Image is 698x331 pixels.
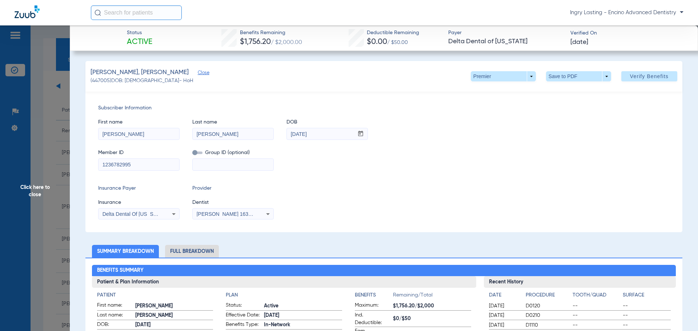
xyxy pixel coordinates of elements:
[97,291,213,299] h4: Patient
[355,291,393,302] app-breakdown-title: Benefits
[226,291,342,299] h4: Plan
[573,291,621,299] h4: Tooth/Quad
[355,291,393,299] h4: Benefits
[92,265,676,276] h2: Benefits Summary
[367,38,387,46] span: $0.00
[165,245,219,258] li: Full Breakdown
[92,245,159,258] li: Summary Breakdown
[387,40,408,45] span: / $50.00
[286,118,368,126] span: DOB
[98,199,180,206] span: Insurance
[623,322,671,329] span: --
[97,321,133,330] span: DOB:
[198,70,204,77] span: Close
[355,302,390,310] span: Maximum:
[484,276,676,288] h3: Recent History
[192,118,274,126] span: Last name
[264,302,342,310] span: Active
[573,322,621,329] span: --
[98,185,180,192] span: Insurance Payer
[573,291,621,302] app-breakdown-title: Tooth/Quad
[573,302,621,310] span: --
[489,302,520,310] span: [DATE]
[630,73,669,79] span: Verify Benefits
[393,291,471,302] span: Remaining/Total
[526,302,570,310] span: D0120
[98,104,670,112] span: Subscriber Information
[15,5,40,18] img: Zuub Logo
[526,291,570,299] h4: Procedure
[192,199,274,206] span: Dentist
[623,291,671,299] h4: Surface
[623,302,671,310] span: --
[135,312,213,319] span: [PERSON_NAME]
[97,311,133,320] span: Last name:
[264,312,342,319] span: [DATE]
[97,302,133,310] span: First name:
[197,211,268,217] span: [PERSON_NAME] 1639402225
[264,321,342,329] span: In-Network
[526,291,570,302] app-breakdown-title: Procedure
[91,5,182,20] input: Search for patients
[135,321,213,329] span: [DATE]
[91,77,193,85] span: (447005) DOB: [DEMOGRAPHIC_DATA] - HoH
[489,312,520,319] span: [DATE]
[623,291,671,302] app-breakdown-title: Surface
[489,291,520,299] h4: Date
[226,302,261,310] span: Status:
[489,291,520,302] app-breakdown-title: Date
[367,29,419,37] span: Deductible Remaining
[526,312,570,319] span: D0210
[192,185,274,192] span: Provider
[393,315,471,323] span: $0/$50
[226,311,261,320] span: Effective Date:
[103,211,167,217] span: Delta Dental Of [US_STATE]
[546,71,611,81] button: Save to PDF
[92,276,476,288] h3: Patient & Plan Information
[623,312,671,319] span: --
[448,29,564,37] span: Payer
[135,302,213,310] span: [PERSON_NAME]
[95,9,101,16] img: Search Icon
[355,311,390,327] span: Ind. Deductible:
[226,321,261,330] span: Benefits Type:
[526,322,570,329] span: D1110
[354,128,368,140] button: Open calendar
[570,38,588,47] span: [DATE]
[271,40,302,45] span: / $2,000.00
[573,312,621,319] span: --
[98,149,180,157] span: Member ID
[570,29,686,37] span: Verified On
[98,118,180,126] span: First name
[192,149,274,157] span: Group ID (optional)
[240,29,302,37] span: Benefits Remaining
[127,37,152,47] span: Active
[489,322,520,329] span: [DATE]
[91,68,189,77] span: [PERSON_NAME], [PERSON_NAME]
[621,71,677,81] button: Verify Benefits
[570,9,683,16] span: Ingry Lasting - Encino Advanced Dentistry
[127,29,152,37] span: Status
[240,38,271,46] span: $1,756.20
[448,37,564,46] span: Delta Dental of [US_STATE]
[662,296,698,331] iframe: Chat Widget
[393,302,471,310] span: $1,756.20/$2,000
[471,71,536,81] button: Premier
